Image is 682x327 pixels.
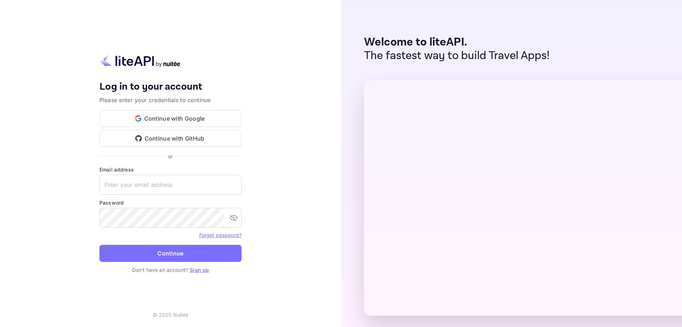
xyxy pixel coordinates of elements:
img: liteapi [99,53,181,67]
a: Sign up [190,267,209,273]
p: Welcome to liteAPI. [364,36,550,49]
a: Forget password? [199,232,242,238]
button: Continue with GitHub [99,130,242,147]
p: © 2025 Nuitee [153,311,189,318]
p: The fastest way to build Travel Apps! [364,49,550,63]
p: Please enter your credentials to continue [99,96,242,104]
button: toggle password visibility [227,211,241,225]
button: Continue [99,245,242,262]
button: Continue with Google [99,110,242,127]
p: Don't have an account? [99,266,242,274]
a: Forget password? [199,231,242,238]
h4: Log in to your account [99,81,242,93]
p: or [168,153,173,160]
label: Password [99,199,242,206]
input: Enter your email address [99,175,242,195]
label: Email address [99,166,242,173]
